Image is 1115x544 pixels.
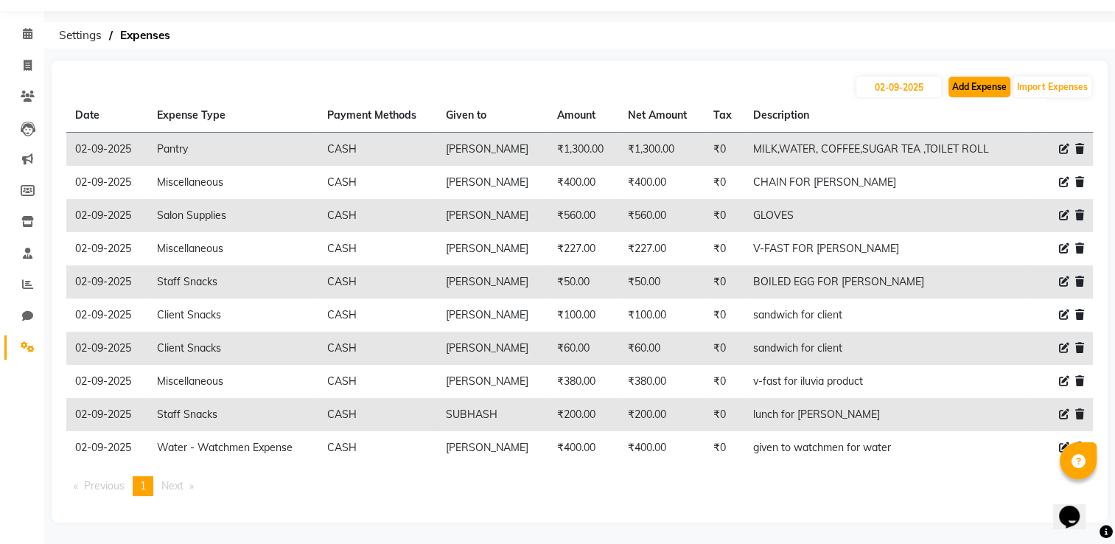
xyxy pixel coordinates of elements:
td: CHAIN FOR [PERSON_NAME] [744,166,1026,199]
td: ₹0 [705,265,744,299]
td: V-FAST FOR [PERSON_NAME] [744,232,1026,265]
button: Add Expense [948,77,1010,97]
td: 02-09-2025 [66,398,148,431]
td: Salon Supplies [148,199,318,232]
td: ₹100.00 [548,299,620,332]
td: ₹60.00 [548,332,620,365]
td: ₹227.00 [548,232,620,265]
td: ₹400.00 [548,166,620,199]
td: Client Snacks [148,299,318,332]
th: Description [744,99,1026,133]
td: CASH [318,332,437,365]
td: ₹0 [705,398,744,431]
td: sandwich for client [744,299,1026,332]
td: ₹560.00 [548,199,620,232]
th: Amount [548,99,620,133]
td: ₹200.00 [619,398,704,431]
button: Import Expenses [1013,77,1091,97]
td: Miscellaneous [148,232,318,265]
td: Client Snacks [148,332,318,365]
td: CASH [318,133,437,167]
td: Miscellaneous [148,166,318,199]
input: PLACEHOLDER.DATE [856,77,941,97]
td: BOILED EGG FOR [PERSON_NAME] [744,265,1026,299]
th: Expense Type [148,99,318,133]
td: [PERSON_NAME] [437,299,548,332]
td: 02-09-2025 [66,332,148,365]
td: ₹380.00 [548,365,620,398]
td: ₹0 [705,299,744,332]
td: ₹200.00 [548,398,620,431]
td: 02-09-2025 [66,133,148,167]
td: 02-09-2025 [66,166,148,199]
td: [PERSON_NAME] [437,166,548,199]
td: ₹0 [705,232,744,265]
td: ₹400.00 [619,431,704,464]
td: ₹50.00 [619,265,704,299]
td: 02-09-2025 [66,265,148,299]
td: ₹1,300.00 [548,133,620,167]
th: Given to [437,99,548,133]
span: Previous [84,479,125,492]
td: 02-09-2025 [66,199,148,232]
td: 02-09-2025 [66,232,148,265]
td: CASH [318,199,437,232]
td: [PERSON_NAME] [437,365,548,398]
td: [PERSON_NAME] [437,332,548,365]
td: ₹400.00 [619,166,704,199]
td: ₹0 [705,332,744,365]
td: sandwich for client [744,332,1026,365]
th: Tax [705,99,744,133]
td: 02-09-2025 [66,365,148,398]
td: Pantry [148,133,318,167]
td: CASH [318,299,437,332]
th: Payment Methods [318,99,437,133]
th: Date [66,99,148,133]
td: Staff Snacks [148,265,318,299]
span: Next [161,479,183,492]
td: ₹227.00 [619,232,704,265]
td: [PERSON_NAME] [437,265,548,299]
td: lunch for [PERSON_NAME] [744,398,1026,431]
td: ₹380.00 [619,365,704,398]
td: CASH [318,166,437,199]
td: [PERSON_NAME] [437,232,548,265]
td: ₹60.00 [619,332,704,365]
td: ₹50.00 [548,265,620,299]
td: ₹0 [705,199,744,232]
td: v-fast for iluvia product [744,365,1026,398]
span: Settings [52,22,109,49]
td: CASH [318,398,437,431]
td: SUBHASH [437,398,548,431]
td: GLOVES [744,199,1026,232]
td: ₹0 [705,133,744,167]
td: CASH [318,365,437,398]
td: ₹100.00 [619,299,704,332]
iframe: chat widget [1053,485,1100,529]
span: Expenses [113,22,178,49]
td: CASH [318,265,437,299]
td: [PERSON_NAME] [437,431,548,464]
td: Staff Snacks [148,398,318,431]
td: ₹1,300.00 [619,133,704,167]
td: MILK,WATER, COFFEE,SUGAR TEA ,TOILET ROLL [744,133,1026,167]
td: ₹0 [705,365,744,398]
td: Miscellaneous [148,365,318,398]
span: 1 [140,479,146,492]
td: [PERSON_NAME] [437,199,548,232]
td: 02-09-2025 [66,431,148,464]
td: ₹0 [705,431,744,464]
td: [PERSON_NAME] [437,133,548,167]
td: Water - Watchmen Expense [148,431,318,464]
td: given to watchmen for water [744,431,1026,464]
td: ₹560.00 [619,199,704,232]
td: ₹0 [705,166,744,199]
th: Net Amount [619,99,704,133]
td: ₹400.00 [548,431,620,464]
nav: Pagination [66,476,1093,496]
td: CASH [318,232,437,265]
td: CASH [318,431,437,464]
td: 02-09-2025 [66,299,148,332]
